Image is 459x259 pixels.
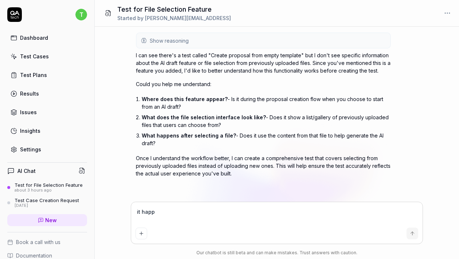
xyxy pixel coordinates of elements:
[20,90,39,97] div: Results
[117,4,231,14] h1: Test for File Selection Feature
[142,95,391,111] p: - Is it during the proposal creation flow when you choose to start from an AI draft?
[7,238,87,246] a: Book a call with us
[17,167,36,175] h4: AI Chat
[137,33,390,48] button: Show reasoning
[75,7,87,22] button: t
[20,146,41,153] div: Settings
[15,197,79,203] div: Test Case Creation Request
[117,14,231,22] div: Started by
[20,71,47,79] div: Test Plans
[20,53,49,60] div: Test Cases
[7,182,87,193] a: Test for File Selection Featureabout 3 hours ago
[131,250,423,256] div: Our chatbot is still beta and can make mistakes. Trust answers with caution.
[136,228,147,239] button: Add attachment
[7,214,87,226] a: New
[16,238,60,246] span: Book a call with us
[142,114,266,120] span: What does the file selection interface look like?
[20,127,40,135] div: Insights
[15,203,79,208] div: [DATE]
[7,68,87,82] a: Test Plans
[7,105,87,119] a: Issues
[7,142,87,156] a: Settings
[136,51,391,74] p: I can see there's a test called "Create proposal from empty template" but I don't see specific in...
[45,216,57,224] span: New
[20,108,37,116] div: Issues
[15,182,83,188] div: Test for File Selection Feature
[142,113,391,129] p: - Does it show a list/gallery of previously uploaded files that users can choose from?
[142,132,391,147] p: - Does it use the content from that file to help generate the AI draft?
[7,31,87,45] a: Dashboard
[7,86,87,101] a: Results
[20,34,48,42] div: Dashboard
[15,188,83,193] div: about 3 hours ago
[142,96,228,102] span: Where does this feature appear?
[150,37,189,45] span: Show reasoning
[7,197,87,208] a: Test Case Creation Request[DATE]
[142,132,236,139] span: What happens after selecting a file?
[136,80,391,88] p: Could you help me understand:
[7,49,87,63] a: Test Cases
[145,15,231,21] span: [PERSON_NAME][EMAIL_ADDRESS]
[7,124,87,138] a: Insights
[136,206,418,225] textarea: it happ
[136,154,391,177] p: Once I understand the workflow better, I can create a comprehensive test that covers selecting fr...
[75,9,87,20] span: t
